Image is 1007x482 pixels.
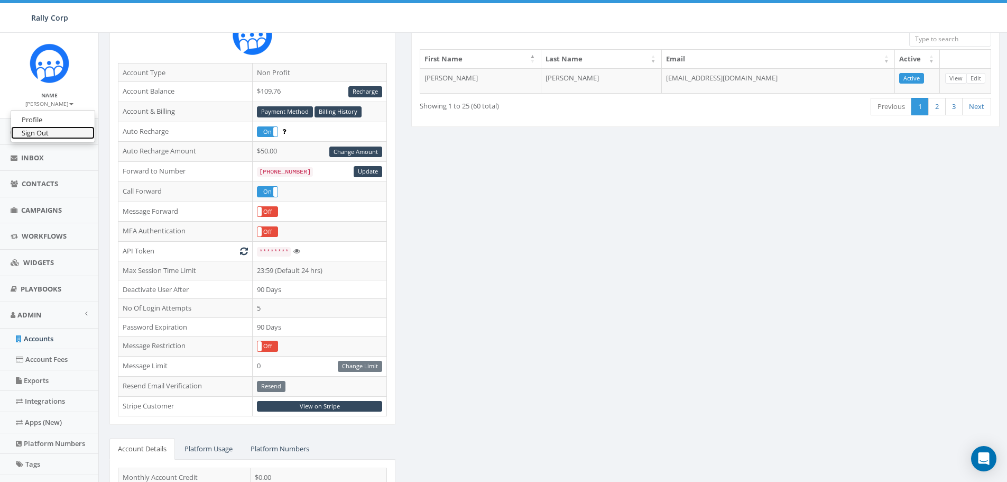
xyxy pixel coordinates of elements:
td: Auto Recharge Amount [118,142,253,162]
td: 5 [253,299,387,318]
th: First Name: activate to sort column descending [420,50,541,68]
span: Enable to prevent campaign failure. [282,126,286,136]
i: Generate New Token [240,248,248,254]
td: Call Forward [118,181,253,202]
td: API Token [118,242,253,261]
a: View on Stripe [257,401,382,412]
span: Inbox [21,153,44,162]
a: Previous [871,98,912,115]
a: 3 [945,98,963,115]
td: Max Session Time Limit [118,261,253,280]
td: Account Type [118,63,253,82]
div: OnOff [257,341,278,352]
span: Contacts [22,179,58,188]
td: Deactivate User After [118,280,253,299]
span: Campaigns [21,205,62,215]
div: OnOff [257,206,278,217]
td: 0 [253,356,387,376]
label: On [257,127,278,137]
td: No Of Login Attempts [118,299,253,318]
img: Icon_1.png [30,43,69,83]
a: Platform Usage [176,438,241,460]
td: [PERSON_NAME] [541,68,662,94]
a: View [945,73,967,84]
code: [PHONE_NUMBER] [257,167,313,177]
label: Off [257,227,278,237]
input: Type to search [909,31,991,47]
a: Sign Out [11,126,95,140]
label: On [257,187,278,197]
td: Auto Recharge [118,122,253,142]
a: Billing History [315,106,362,117]
td: 90 Days [253,280,387,299]
span: Admin [17,310,42,320]
div: OnOff [257,186,278,197]
th: Email: activate to sort column ascending [662,50,895,68]
a: Profile [11,113,95,126]
a: Change Amount [329,147,382,158]
span: Rally Corp [31,13,68,23]
td: Message Limit [118,356,253,376]
a: Recharge [348,86,382,97]
td: 90 Days [253,317,387,337]
a: 2 [928,98,946,115]
td: Account Balance [118,82,253,102]
a: Account Details [109,438,175,460]
img: Rally_Corp_Icon.png [233,15,272,55]
td: Account & Billing [118,102,253,122]
a: Payment Method [257,106,313,117]
td: $50.00 [253,142,387,162]
td: Forward to Number [118,162,253,182]
label: Off [257,341,278,351]
td: Resend Email Verification [118,376,253,396]
div: Showing 1 to 25 (60 total) [420,97,649,111]
td: MFA Authentication [118,222,253,242]
div: OnOff [257,226,278,238]
td: $109.76 [253,82,387,102]
a: Edit [966,73,985,84]
td: Non Profit [253,63,387,82]
small: [PERSON_NAME] [25,100,73,107]
span: Workflows [22,231,67,241]
td: [PERSON_NAME] [420,68,541,94]
th: Last Name: activate to sort column ascending [541,50,662,68]
div: OnOff [257,126,278,138]
a: 1 [911,98,929,115]
a: Update [354,166,382,177]
th: Active: activate to sort column ascending [895,50,940,68]
span: Widgets [23,258,54,267]
td: Message Forward [118,202,253,222]
td: Password Expiration [118,317,253,337]
td: 23:59 (Default 24 hrs) [253,261,387,280]
a: Active [899,73,924,84]
a: Platform Numbers [242,438,318,460]
a: Next [962,98,991,115]
td: Message Restriction [118,337,253,357]
div: Open Intercom Messenger [971,446,996,471]
td: Stripe Customer [118,396,253,416]
label: Off [257,207,278,217]
td: [EMAIL_ADDRESS][DOMAIN_NAME] [662,68,895,94]
span: Playbooks [21,284,61,294]
small: Name [41,92,58,99]
a: [PERSON_NAME] [25,98,73,108]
